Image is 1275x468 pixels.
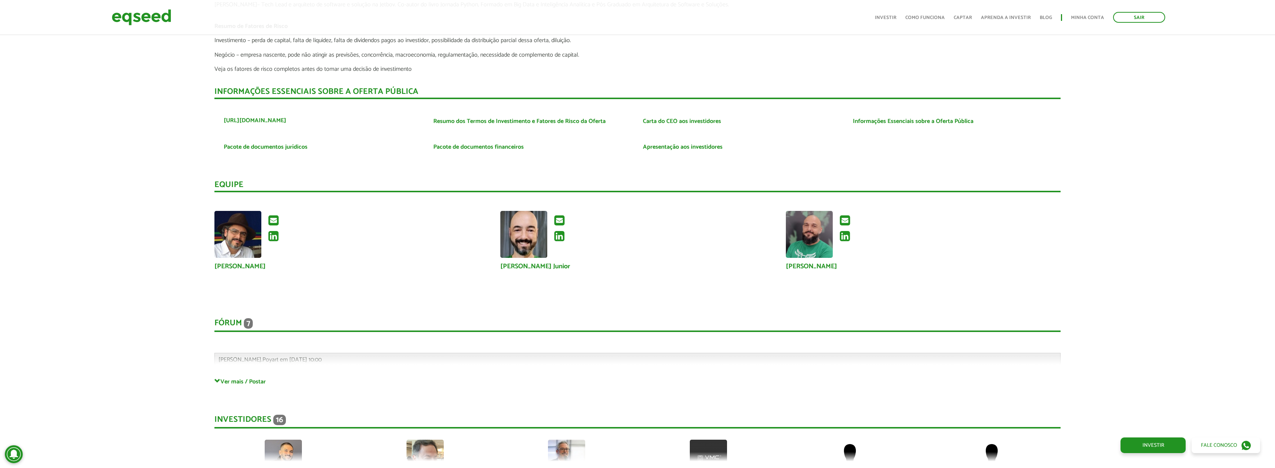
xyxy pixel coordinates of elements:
a: Apresentação aos investidores [643,144,723,150]
a: Como funciona [905,15,945,20]
a: Ver perfil do usuário. [214,211,261,258]
div: INFORMAÇÕES ESSENCIAIS SOBRE A OFERTA PÚBLICA [214,88,1061,99]
div: Equipe [214,181,1061,192]
a: Informações Essenciais sobre a Oferta Pública [853,118,973,124]
a: [PERSON_NAME] [786,263,837,270]
span: 7 [244,318,253,329]
p: Investimento – perda de capital, falta de liquidez, falta de dividendos pagos ao investidor, poss... [214,37,1061,44]
a: Ver perfil do usuário. [500,211,547,258]
a: Ver mais / Postar [214,378,1061,385]
a: Carta do CEO aos investidores [643,118,721,124]
a: [PERSON_NAME] [214,263,266,270]
div: Investidores [214,415,1061,429]
a: Investir [1121,437,1186,453]
a: Resumo dos Termos de Investimento e Fatores de Risco da Oferta [433,118,606,124]
a: Fale conosco [1192,437,1260,453]
span: 16 [273,415,286,425]
a: Pacote de documentos financeiros [433,144,524,150]
a: Investir [875,15,896,20]
div: Fórum [214,318,1061,332]
a: [URL][DOMAIN_NAME] [224,118,286,124]
a: Captar [954,15,972,20]
a: [PERSON_NAME] Junior [500,263,570,270]
a: Pacote de documentos jurídicos [224,144,307,150]
a: Aprenda a investir [981,15,1031,20]
span: [PERSON_NAME].Poyart em [DATE] 10:00 [219,355,322,365]
p: Veja os fatores de risco completos antes do tomar uma decisão de investimento [214,66,1061,73]
p: Negócio – empresa nascente, pode não atingir as previsões, concorrência, macroeconomia, regulamen... [214,51,1061,58]
img: EqSeed [112,7,171,27]
a: Blog [1040,15,1052,20]
a: Sair [1113,12,1165,23]
a: Ver perfil do usuário. [786,211,833,258]
a: Minha conta [1071,15,1104,20]
img: Foto de Xisto Alves de Souza Junior [214,211,261,258]
img: Foto de Sérgio Hilton Berlotto Junior [500,211,547,258]
img: Foto de Josias de Souza [786,211,833,258]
